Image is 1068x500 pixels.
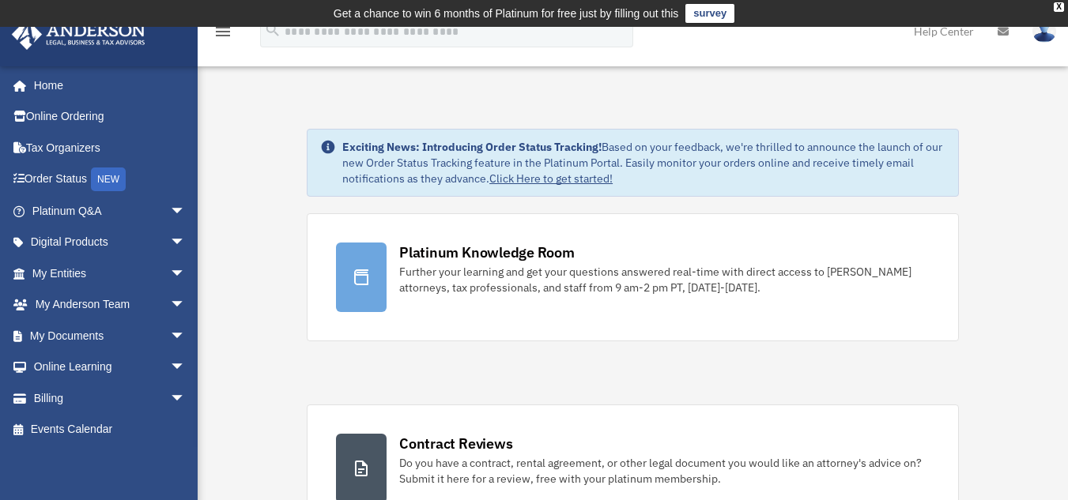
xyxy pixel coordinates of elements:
[213,28,232,41] a: menu
[11,382,209,414] a: Billingarrow_drop_down
[170,258,202,290] span: arrow_drop_down
[11,289,209,321] a: My Anderson Teamarrow_drop_down
[170,289,202,321] span: arrow_drop_down
[11,132,209,164] a: Tax Organizers
[11,320,209,352] a: My Documentsarrow_drop_down
[342,139,945,186] div: Based on your feedback, we're thrilled to announce the launch of our new Order Status Tracking fe...
[170,320,202,352] span: arrow_drop_down
[91,167,126,191] div: NEW
[11,414,209,445] a: Events Calendar
[11,258,209,289] a: My Entitiesarrow_drop_down
[685,4,734,23] a: survey
[11,227,209,258] a: Digital Productsarrow_drop_down
[399,242,575,262] div: Platinum Knowledge Room
[334,4,679,23] div: Get a chance to win 6 months of Platinum for free just by filling out this
[1054,2,1064,12] div: close
[213,22,232,41] i: menu
[11,195,209,227] a: Platinum Q&Aarrow_drop_down
[170,227,202,259] span: arrow_drop_down
[489,171,613,186] a: Click Here to get started!
[170,352,202,384] span: arrow_drop_down
[399,264,930,295] div: Further your learning and get your questions answered real-time with direct access to [PERSON_NAM...
[170,382,202,415] span: arrow_drop_down
[399,455,930,487] div: Do you have a contract, rental agreement, or other legal document you would like an attorney's ad...
[11,101,209,133] a: Online Ordering
[7,19,150,50] img: Anderson Advisors Platinum Portal
[11,164,209,196] a: Order StatusNEW
[307,213,959,341] a: Platinum Knowledge Room Further your learning and get your questions answered real-time with dire...
[11,70,202,101] a: Home
[264,21,281,39] i: search
[1032,20,1056,43] img: User Pic
[342,140,602,154] strong: Exciting News: Introducing Order Status Tracking!
[11,352,209,383] a: Online Learningarrow_drop_down
[170,195,202,227] span: arrow_drop_down
[399,434,512,453] div: Contract Reviews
